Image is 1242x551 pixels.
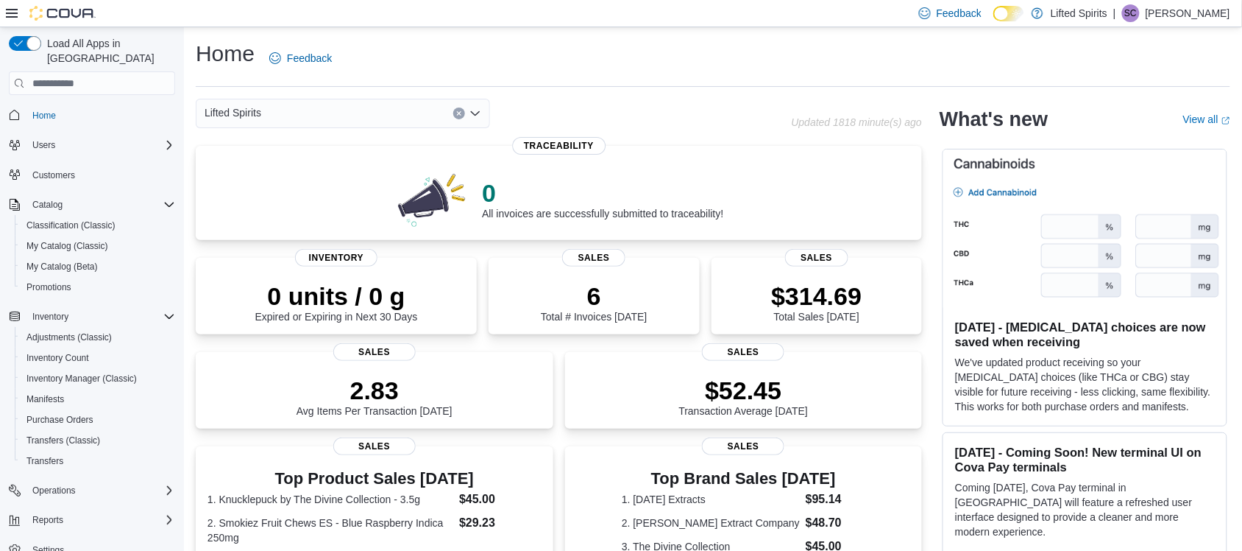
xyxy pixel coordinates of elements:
p: [PERSON_NAME] [1146,4,1230,22]
span: Purchase Orders [26,414,93,426]
p: Updated 1818 minute(s) ago [792,116,922,128]
button: Catalog [3,194,181,215]
a: View allExternal link [1183,113,1230,125]
p: | [1113,4,1116,22]
span: Transfers (Classic) [21,432,175,449]
p: 6 [541,281,647,311]
button: Inventory [3,306,181,327]
span: My Catalog (Classic) [21,237,175,255]
span: Home [32,110,56,122]
p: 0 units / 0 g [255,281,418,311]
span: SC [1125,4,1138,22]
span: Adjustments (Classic) [21,329,175,346]
span: Sales [702,438,784,455]
div: All invoices are successfully submitted to traceability! [482,178,723,220]
div: Avg Items Per Transaction [DATE] [297,376,453,417]
span: My Catalog (Beta) [21,258,175,275]
button: Manifests [15,389,181,410]
span: Users [26,136,175,154]
span: Transfers (Classic) [26,435,100,446]
button: Users [3,135,181,155]
a: Transfers (Classic) [21,432,106,449]
span: Operations [26,482,175,499]
button: Open list of options [469,108,481,119]
button: Operations [3,480,181,501]
a: My Catalog (Beta) [21,258,104,275]
span: Inventory [32,311,68,323]
a: Inventory Manager (Classic) [21,370,143,387]
h3: [DATE] - [MEDICAL_DATA] choices are now saved when receiving [955,320,1215,349]
button: Inventory [26,308,74,326]
button: My Catalog (Beta) [15,256,181,277]
dd: $45.00 [459,491,541,508]
button: Transfers (Classic) [15,430,181,451]
span: Home [26,105,175,124]
span: Promotions [26,281,71,293]
p: 0 [482,178,723,208]
button: Promotions [15,277,181,298]
span: Inventory Count [21,349,175,367]
span: Promotions [21,278,175,296]
p: 2.83 [297,376,453,405]
button: Home [3,104,181,125]
a: Classification (Classic) [21,217,121,234]
span: My Catalog (Classic) [26,240,108,252]
button: Operations [26,482,82,499]
span: Inventory Manager (Classic) [26,373,137,385]
a: Promotions [21,278,77,296]
button: My Catalog (Classic) [15,236,181,256]
span: Sales [333,343,416,361]
dt: 2. [PERSON_NAME] Extract Company [622,516,800,530]
button: Users [26,136,61,154]
dd: $48.70 [806,514,865,532]
div: Total Sales [DATE] [771,281,862,323]
span: Inventory [295,249,377,267]
p: $52.45 [679,376,809,405]
span: Classification (Classic) [21,217,175,234]
span: Inventory Count [26,352,89,364]
button: Classification (Classic) [15,215,181,236]
span: Manifests [21,390,175,408]
span: Reports [32,514,63,526]
div: Sarah Colbert [1122,4,1140,22]
span: Catalog [26,196,175,214]
div: Total # Invoices [DATE] [541,281,647,323]
button: Adjustments (Classic) [15,327,181,348]
span: Transfers [21,452,175,470]
p: Coming [DATE], Cova Pay terminal in [GEOGRAPHIC_DATA] will feature a refreshed user interface des... [955,480,1215,539]
h2: What's new [940,108,1048,131]
span: Sales [702,343,784,361]
button: Catalog [26,196,68,214]
button: Transfers [15,451,181,471]
svg: External link [1221,116,1230,125]
img: 0 [394,169,471,228]
h3: Top Product Sales [DATE] [207,470,542,488]
span: Sales [785,249,848,267]
span: Classification (Classic) [26,220,116,231]
span: Adjustments (Classic) [26,331,112,343]
span: Users [32,139,55,151]
p: Lifted Spirits [1051,4,1107,22]
dt: 2. Smokiez Fruit Chews ES - Blue Raspberry Indica 250mg [207,516,453,545]
a: Inventory Count [21,349,95,367]
input: Dark Mode [993,6,1024,21]
a: Feedback [263,43,338,73]
a: Adjustments (Classic) [21,329,118,346]
h3: [DATE] - Coming Soon! New terminal UI on Cova Pay terminals [955,445,1215,474]
span: Operations [32,485,76,496]
span: Catalog [32,199,63,211]
span: Inventory Manager (Classic) [21,370,175,387]
dt: 1. [DATE] Extracts [622,492,800,507]
button: Inventory Manager (Classic) [15,368,181,389]
span: Sales [333,438,416,455]
p: We've updated product receiving so your [MEDICAL_DATA] choices (like THCa or CBG) stay visible fo... [955,355,1215,414]
img: Cova [29,6,96,21]
h1: Home [196,39,255,69]
span: Feedback [937,6,982,21]
p: $314.69 [771,281,862,311]
span: Lifted Spirits [205,104,261,122]
span: Inventory [26,308,175,326]
button: Clear input [453,108,465,119]
button: Reports [26,511,69,529]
